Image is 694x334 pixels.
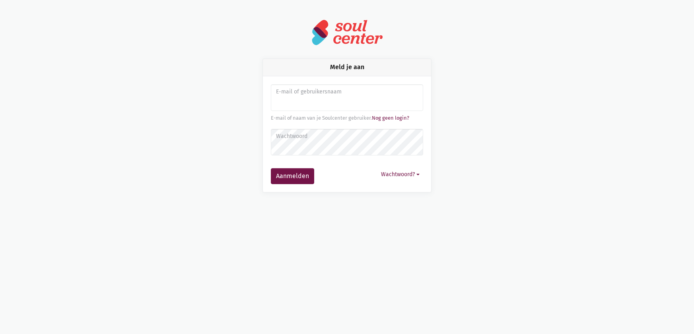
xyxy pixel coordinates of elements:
[271,114,423,122] div: E-mail of naam van je Soulcenter gebruiker.
[276,132,418,141] label: Wachtwoord
[271,168,314,184] button: Aanmelden
[377,168,423,181] button: Wachtwoord?
[271,84,423,184] form: Aanmelden
[263,59,431,76] div: Meld je aan
[372,115,409,121] a: Nog geen login?
[276,87,418,96] label: E-mail of gebruikersnaam
[311,19,383,46] img: logo-soulcenter-full.svg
